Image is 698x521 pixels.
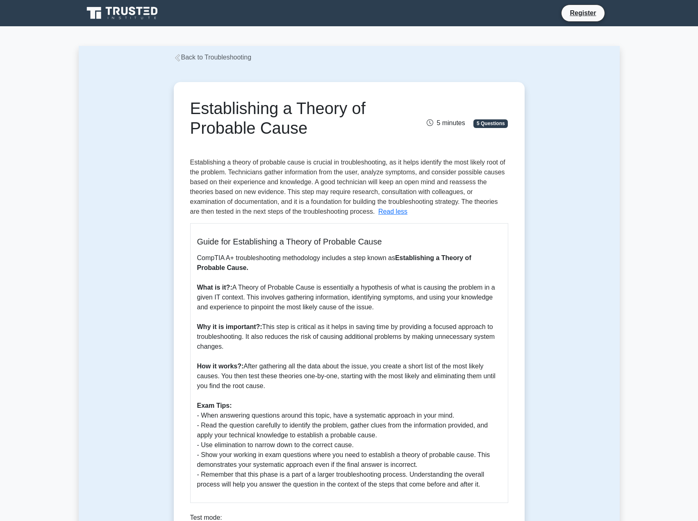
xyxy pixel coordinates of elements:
b: How it works?: [197,363,244,370]
a: Back to Troubleshooting [174,54,252,61]
span: Establishing a theory of probable cause is crucial in troubleshooting, as it helps identify the m... [190,159,505,215]
b: Why it is important?: [197,323,262,330]
h5: Guide for Establishing a Theory of Probable Cause [197,237,501,247]
b: Exam Tips: [197,402,232,409]
b: Establishing a Theory of Probable Cause. [197,254,471,271]
button: Read less [378,207,407,217]
h1: Establishing a Theory of Probable Cause [190,98,399,138]
p: CompTIA A+ troubleshooting methodology includes a step known as A Theory of Probable Cause is ess... [197,253,501,489]
a: Register [565,8,601,18]
b: What is it?: [197,284,232,291]
span: 5 minutes [427,119,465,126]
span: 5 Questions [473,119,508,128]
